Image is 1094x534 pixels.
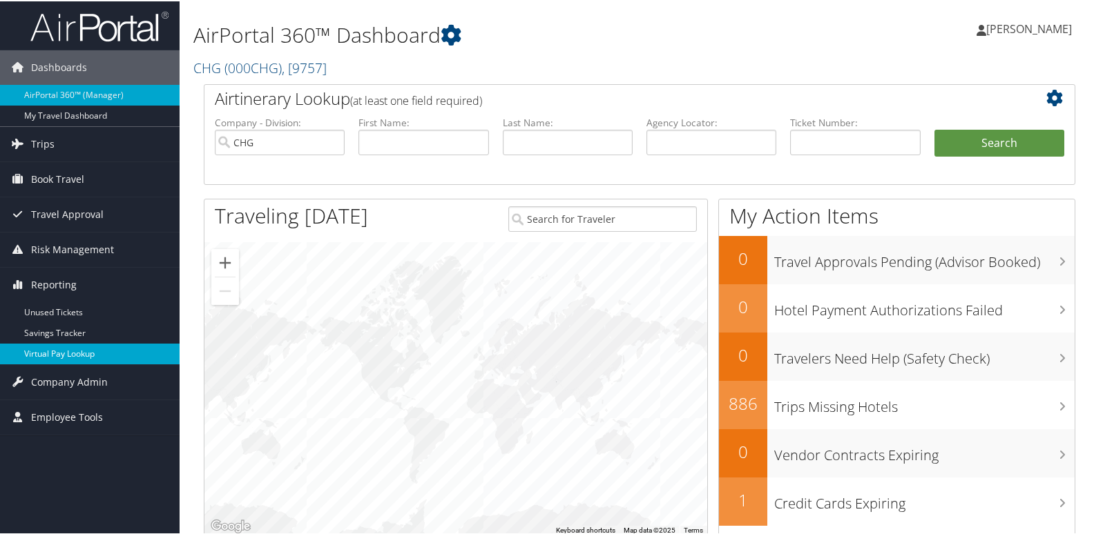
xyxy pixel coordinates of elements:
[224,57,282,76] span: ( 000CHG )
[211,248,239,275] button: Zoom in
[31,266,77,301] span: Reporting
[215,115,345,128] label: Company - Division:
[208,516,253,534] a: Open this area in Google Maps (opens a new window)
[31,49,87,83] span: Dashboards
[719,428,1075,476] a: 0Vendor Contracts Expiring
[774,293,1075,319] h3: Hotel Payment Authorizations Failed
[977,7,1086,48] a: [PERSON_NAME]
[31,364,108,398] span: Company Admin
[719,235,1075,283] a: 0Travel Approvals Pending (Advisor Booked)
[508,205,697,230] input: Search for Traveler
[646,115,776,128] label: Agency Locator:
[719,294,767,317] h2: 0
[30,9,169,41] img: airportal-logo.png
[358,115,488,128] label: First Name:
[282,57,327,76] span: , [ 9757 ]
[211,276,239,304] button: Zoom out
[208,516,253,534] img: Google
[719,390,767,414] h2: 886
[31,399,103,433] span: Employee Tools
[774,244,1075,270] h3: Travel Approvals Pending (Advisor Booked)
[774,341,1075,367] h3: Travelers Need Help (Safety Check)
[31,161,84,195] span: Book Travel
[193,57,327,76] a: CHG
[684,525,703,533] a: Terms (opens in new tab)
[774,389,1075,415] h3: Trips Missing Hotels
[350,92,482,107] span: (at least one field required)
[790,115,920,128] label: Ticket Number:
[215,200,368,229] h1: Traveling [DATE]
[719,246,767,269] h2: 0
[719,476,1075,524] a: 1Credit Cards Expiring
[719,342,767,366] h2: 0
[624,525,675,533] span: Map data ©2025
[986,20,1072,35] span: [PERSON_NAME]
[31,196,104,230] span: Travel Approval
[774,437,1075,464] h3: Vendor Contracts Expiring
[193,19,788,48] h1: AirPortal 360™ Dashboard
[719,200,1075,229] h1: My Action Items
[934,128,1064,156] button: Search
[31,231,114,266] span: Risk Management
[719,379,1075,428] a: 886Trips Missing Hotels
[719,331,1075,379] a: 0Travelers Need Help (Safety Check)
[719,487,767,511] h2: 1
[503,115,633,128] label: Last Name:
[31,126,55,160] span: Trips
[719,283,1075,331] a: 0Hotel Payment Authorizations Failed
[719,439,767,462] h2: 0
[215,86,992,109] h2: Airtinerary Lookup
[556,524,615,534] button: Keyboard shortcuts
[774,486,1075,512] h3: Credit Cards Expiring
